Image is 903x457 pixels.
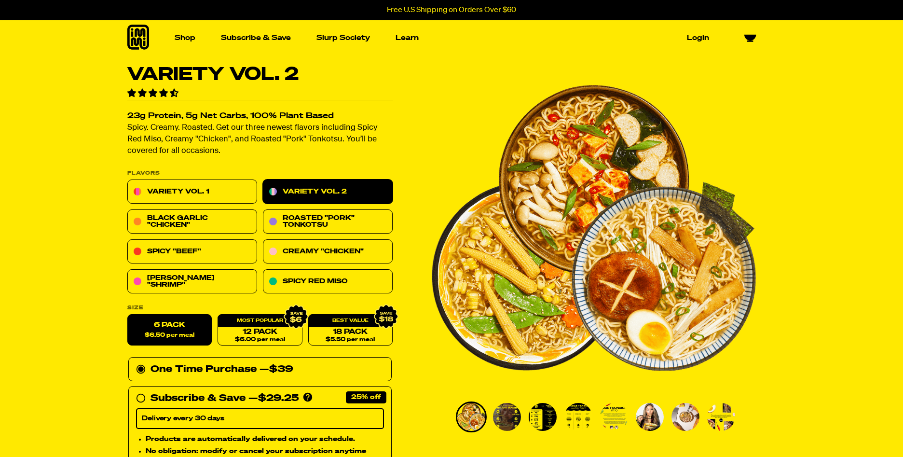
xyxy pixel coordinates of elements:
[457,403,485,431] img: Variety Vol. 2
[600,403,628,431] img: Variety Vol. 2
[432,66,756,390] li: 1 of 8
[217,30,295,45] a: Subscribe & Save
[387,6,516,14] p: Free U.S Shipping on Orders Over $60
[326,337,375,343] span: $5.50 per meal
[145,332,194,339] span: $6.50 per meal
[636,403,664,431] img: Variety Vol. 2
[456,402,487,432] li: Go to slide 1
[146,446,384,457] li: No obligation: modify or cancel your subscription anytime
[492,402,522,432] li: Go to slide 2
[127,240,257,264] a: Spicy "Beef"
[263,270,393,294] a: Spicy Red Miso
[127,66,393,84] h1: Variety Vol. 2
[171,30,199,45] a: Shop
[599,402,629,432] li: Go to slide 5
[683,30,713,45] a: Login
[136,362,384,377] div: One Time Purchase
[263,180,393,204] a: Variety Vol. 2
[308,315,393,346] a: 18 Pack$5.50 per meal
[260,362,293,377] div: —
[136,409,384,429] select: Subscribe & Save —$29.25 Products are automatically delivered on your schedule. No obligation: mo...
[706,402,737,432] li: Go to slide 8
[127,210,257,234] a: Black Garlic "Chicken"
[235,337,285,343] span: $6.00 per meal
[563,402,594,432] li: Go to slide 4
[218,315,302,346] a: 12 Pack$6.00 per meal
[127,305,393,311] label: Size
[263,240,393,264] a: Creamy "Chicken"
[564,403,592,431] img: Variety Vol. 2
[269,365,293,374] span: $39
[392,30,423,45] a: Learn
[529,403,557,431] img: Variety Vol. 2
[150,391,246,406] div: Subscribe & Save
[171,20,713,55] nav: Main navigation
[493,403,521,431] img: Variety Vol. 2
[248,391,299,406] div: —
[258,394,299,403] span: $29.25
[432,66,756,390] div: PDP main carousel
[432,402,756,432] div: PDP main carousel thumbnails
[127,180,257,204] a: Variety Vol. 1
[127,112,393,121] h2: 23g Protein, 5g Net Carbs, 100% Plant Based
[127,89,180,98] span: 4.70 stars
[127,171,393,176] p: Flavors
[634,402,665,432] li: Go to slide 6
[127,123,393,157] p: Spicy. Creamy. Roasted. Get our three newest flavors including Spicy Red Miso, Creamy "Chicken", ...
[146,434,384,444] li: Products are automatically delivered on your schedule.
[671,403,699,431] img: Variety Vol. 2
[432,66,756,390] img: Variety Vol. 2
[670,402,701,432] li: Go to slide 7
[527,402,558,432] li: Go to slide 3
[127,270,257,294] a: [PERSON_NAME] "Shrimp"
[313,30,374,45] a: Slurp Society
[707,403,735,431] img: Variety Vol. 2
[127,315,212,346] label: 6 Pack
[263,210,393,234] a: Roasted "Pork" Tonkotsu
